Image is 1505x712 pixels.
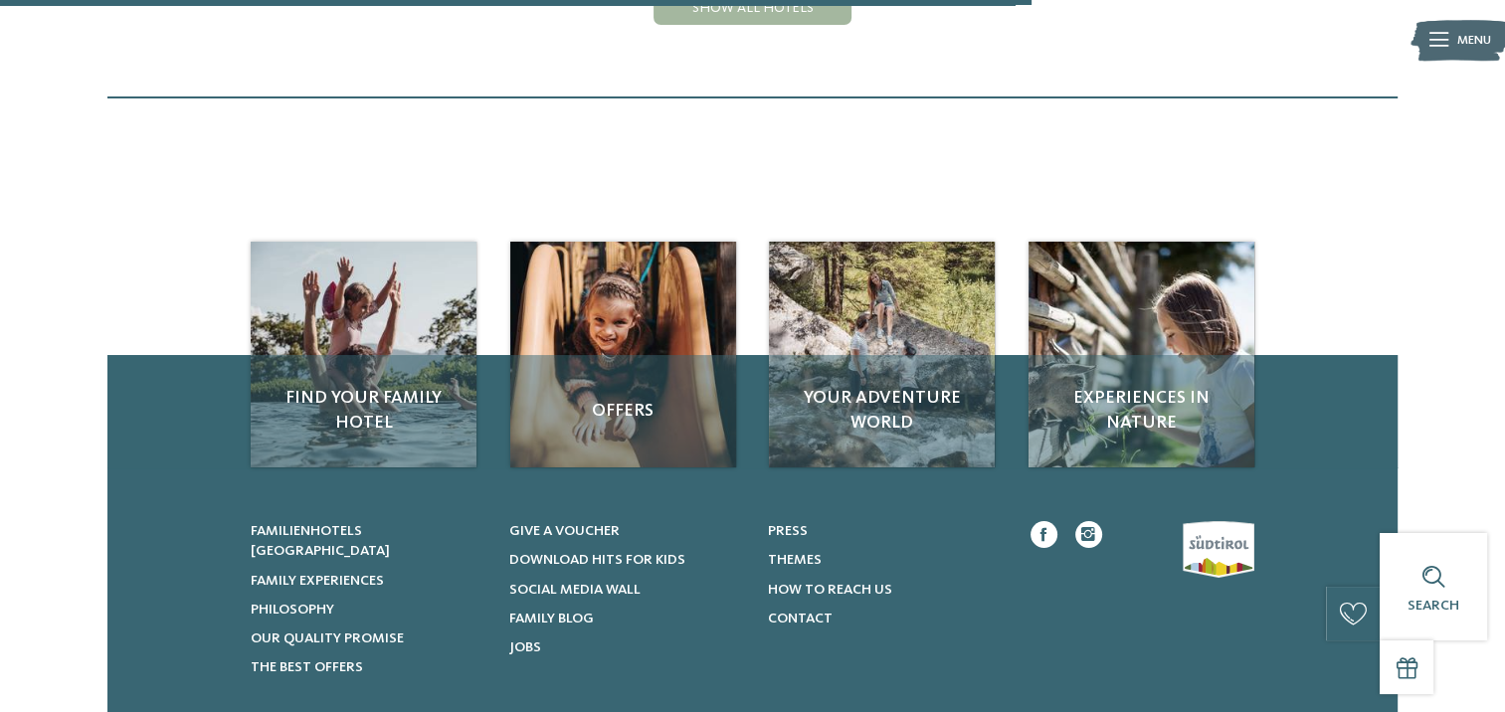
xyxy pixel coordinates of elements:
[269,386,459,436] span: Find your family hotel
[787,386,977,436] span: Your adventure world
[509,553,685,567] span: Download hits for kids
[251,603,334,617] span: Philosophy
[509,612,594,625] span: Family Blog
[509,580,745,600] a: Social Media Wall
[509,640,541,654] span: Jobs
[251,657,486,677] a: The best offers
[767,609,1003,628] a: Contact
[251,524,390,558] span: Familienhotels [GEOGRAPHIC_DATA]
[510,242,736,467] img: Looking for family hotels? Find the best ones here!
[509,524,620,538] span: Give a voucher
[251,628,486,648] a: Our quality promise
[251,242,476,467] a: Looking for family hotels? Find the best ones here! Find your family hotel
[251,631,404,645] span: Our quality promise
[767,612,832,625] span: Contact
[509,583,641,597] span: Social Media Wall
[251,600,486,620] a: Philosophy
[251,521,486,561] a: Familienhotels [GEOGRAPHIC_DATA]
[769,242,995,467] a: Looking for family hotels? Find the best ones here! Your adventure world
[509,550,745,570] a: Download hits for kids
[251,571,486,591] a: Family experiences
[251,660,363,674] span: The best offers
[1029,242,1254,467] a: Looking for family hotels? Find the best ones here! Experiences in nature
[528,399,718,424] span: Offers
[1408,599,1459,613] span: Search
[509,637,745,657] a: Jobs
[251,574,384,588] span: Family experiences
[1046,386,1236,436] span: Experiences in nature
[509,521,745,541] a: Give a voucher
[510,242,736,467] a: Looking for family hotels? Find the best ones here! Offers
[767,524,807,538] span: Press
[769,242,995,467] img: Looking for family hotels? Find the best ones here!
[509,609,745,628] a: Family Blog
[251,242,476,467] img: Looking for family hotels? Find the best ones here!
[767,550,1003,570] a: Themes
[767,580,1003,600] a: How to reach us
[767,521,1003,541] a: Press
[1029,242,1254,467] img: Looking for family hotels? Find the best ones here!
[767,553,821,567] span: Themes
[767,583,891,597] span: How to reach us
